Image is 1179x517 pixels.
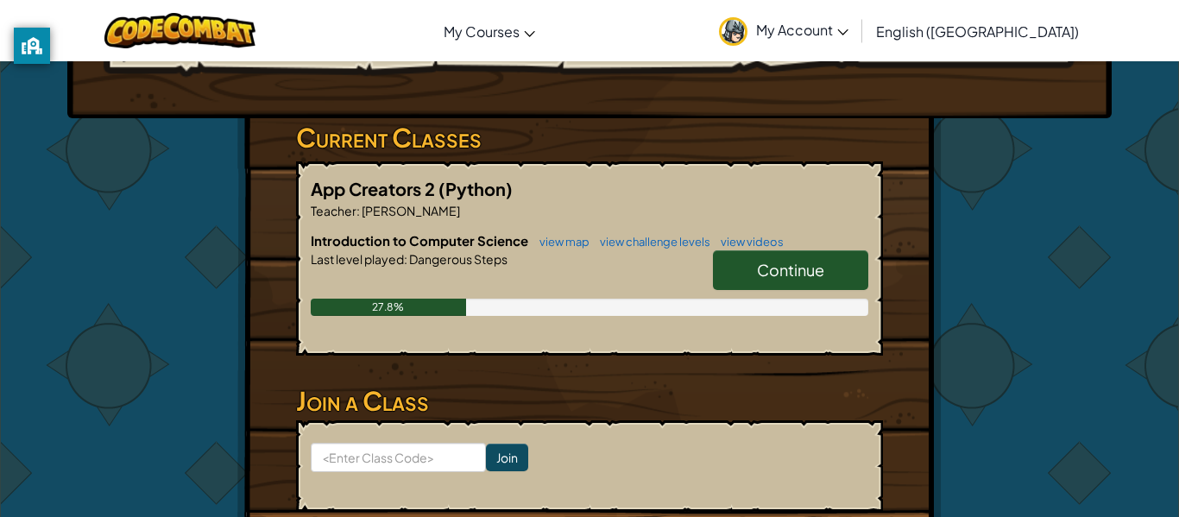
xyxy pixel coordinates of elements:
span: [PERSON_NAME] [360,203,460,218]
a: My Courses [435,8,544,54]
h3: Join a Class [296,381,883,420]
a: English ([GEOGRAPHIC_DATA]) [867,8,1088,54]
input: <Enter Class Code> [311,443,486,472]
span: My Courses [444,22,520,41]
span: My Account [756,21,848,39]
span: : [404,251,407,267]
span: (Python) [438,178,513,199]
div: 27.8% [311,299,466,316]
a: view challenge levels [591,235,710,249]
span: English ([GEOGRAPHIC_DATA]) [876,22,1079,41]
h3: Current Classes [296,118,883,157]
span: Continue [757,260,824,280]
img: CodeCombat logo [104,13,255,48]
a: view videos [712,235,784,249]
input: Join [486,444,528,471]
span: Last level played [311,251,404,267]
span: : [356,203,360,218]
span: Dangerous Steps [407,251,508,267]
a: view map [531,235,589,249]
span: Teacher [311,203,356,218]
span: Introduction to Computer Science [311,232,531,249]
a: My Account [710,3,857,58]
button: privacy banner [14,28,50,64]
span: App Creators 2 [311,178,438,199]
img: avatar [719,17,747,46]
